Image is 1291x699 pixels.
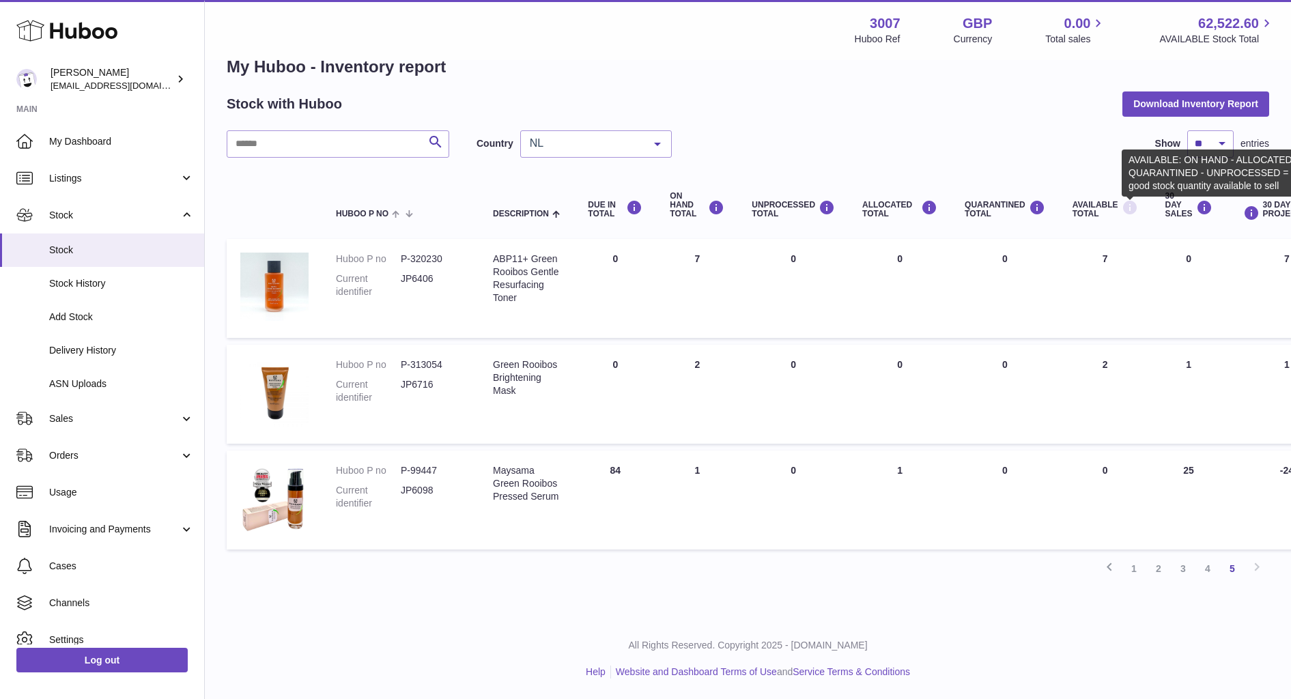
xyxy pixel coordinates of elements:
[1122,556,1146,581] a: 1
[656,239,738,338] td: 7
[227,95,342,113] h2: Stock with Huboo
[849,451,951,550] td: 1
[574,239,656,338] td: 0
[862,200,937,218] div: ALLOCATED Total
[401,464,466,477] dd: P-99447
[336,484,401,510] dt: Current identifier
[49,244,194,257] span: Stock
[752,200,835,218] div: UNPROCESSED Total
[51,80,201,91] span: [EMAIL_ADDRESS][DOMAIN_NAME]
[49,311,194,324] span: Add Stock
[401,378,466,404] dd: JP6716
[738,345,849,444] td: 0
[1045,33,1106,46] span: Total sales
[493,464,561,503] div: Maysama Green Rooibos Pressed Serum
[49,277,194,290] span: Stock History
[49,412,180,425] span: Sales
[1064,14,1091,33] span: 0.00
[336,253,401,266] dt: Huboo P no
[240,464,309,532] img: product image
[574,451,656,550] td: 84
[49,597,194,610] span: Channels
[670,192,724,219] div: ON HAND Total
[336,210,388,218] span: Huboo P no
[738,239,849,338] td: 0
[336,378,401,404] dt: Current identifier
[1152,345,1226,444] td: 1
[1045,14,1106,46] a: 0.00 Total sales
[401,253,466,266] dd: P-320230
[16,648,188,672] a: Log out
[616,666,777,677] a: Website and Dashboard Terms of Use
[954,33,993,46] div: Currency
[477,137,513,150] label: Country
[1152,239,1226,338] td: 0
[1059,239,1152,338] td: 7
[1002,465,1008,476] span: 0
[336,272,401,298] dt: Current identifier
[855,33,900,46] div: Huboo Ref
[16,69,37,89] img: bevmay@maysama.com
[793,666,910,677] a: Service Terms & Conditions
[49,486,194,499] span: Usage
[49,377,194,390] span: ASN Uploads
[49,344,194,357] span: Delivery History
[738,451,849,550] td: 0
[1059,345,1152,444] td: 2
[1073,200,1138,218] div: AVAILABLE Total
[216,639,1280,652] p: All Rights Reserved. Copyright 2025 - [DOMAIN_NAME]
[1159,33,1275,46] span: AVAILABLE Stock Total
[1002,253,1008,264] span: 0
[493,253,561,304] div: ABP11+ Green Rooibos Gentle Resurfacing Toner
[240,253,309,321] img: product image
[963,14,992,33] strong: GBP
[1059,451,1152,550] td: 0
[1198,14,1259,33] span: 62,522.60
[526,137,644,150] span: NL
[49,209,180,222] span: Stock
[574,345,656,444] td: 0
[49,172,180,185] span: Listings
[588,200,642,218] div: DUE IN TOTAL
[401,484,466,510] dd: JP6098
[227,56,1269,78] h1: My Huboo - Inventory report
[870,14,900,33] strong: 3007
[1171,556,1195,581] a: 3
[49,523,180,536] span: Invoicing and Payments
[336,464,401,477] dt: Huboo P no
[611,666,910,679] li: and
[1195,556,1220,581] a: 4
[51,66,173,92] div: [PERSON_NAME]
[849,345,951,444] td: 0
[586,666,606,677] a: Help
[1155,137,1180,150] label: Show
[1152,451,1226,550] td: 25
[49,560,194,573] span: Cases
[49,135,194,148] span: My Dashboard
[401,272,466,298] dd: JP6406
[1146,556,1171,581] a: 2
[336,358,401,371] dt: Huboo P no
[656,345,738,444] td: 2
[49,633,194,646] span: Settings
[965,200,1045,218] div: QUARANTINED Total
[656,451,738,550] td: 1
[493,358,561,397] div: Green Rooibos Brightening Mask
[493,210,549,218] span: Description
[1002,359,1008,370] span: 0
[1240,137,1269,150] span: entries
[49,449,180,462] span: Orders
[849,239,951,338] td: 0
[1220,556,1245,581] a: 5
[240,358,309,427] img: product image
[1159,14,1275,46] a: 62,522.60 AVAILABLE Stock Total
[1122,91,1269,116] button: Download Inventory Report
[401,358,466,371] dd: P-313054
[1165,192,1212,219] div: 30 DAY SALES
